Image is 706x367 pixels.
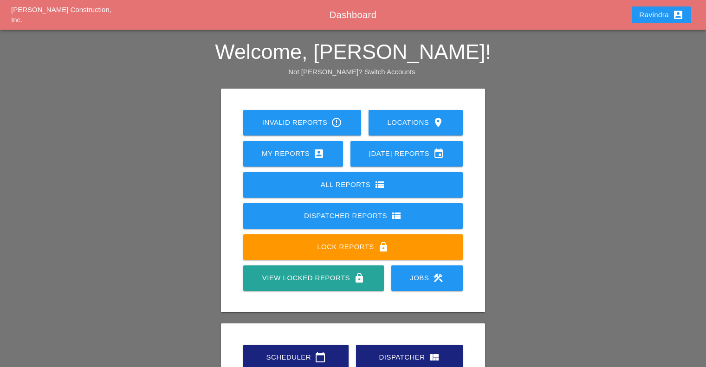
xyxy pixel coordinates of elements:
[243,203,463,229] a: Dispatcher Reports
[331,117,342,128] i: error_outline
[632,6,691,23] button: Ravindra
[258,117,346,128] div: Invalid Reports
[374,179,385,190] i: view_list
[258,272,369,283] div: View Locked Reports
[371,352,447,363] div: Dispatcher
[313,148,324,159] i: account_box
[258,210,448,221] div: Dispatcher Reports
[243,172,463,198] a: All Reports
[391,210,402,221] i: view_list
[258,352,334,363] div: Scheduler
[433,117,444,128] i: location_on
[383,117,448,128] div: Locations
[639,9,684,20] div: Ravindra
[258,241,448,252] div: Lock Reports
[433,148,444,159] i: event
[258,179,448,190] div: All Reports
[243,234,463,260] a: Lock Reports
[288,68,362,76] span: Not [PERSON_NAME]?
[365,148,448,159] div: [DATE] Reports
[673,9,684,20] i: account_box
[354,272,365,283] i: lock
[315,352,326,363] i: calendar_today
[429,352,440,363] i: view_quilt
[369,110,463,135] a: Locations
[243,265,383,291] a: View Locked Reports
[378,241,389,252] i: lock
[350,141,463,167] a: [DATE] Reports
[391,265,463,291] a: Jobs
[406,272,448,283] div: Jobs
[243,110,361,135] a: Invalid Reports
[243,141,343,167] a: My Reports
[330,10,376,20] span: Dashboard
[11,6,111,24] a: [PERSON_NAME] Construction, Inc.
[433,272,444,283] i: construction
[258,148,328,159] div: My Reports
[365,68,415,76] a: Switch Accounts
